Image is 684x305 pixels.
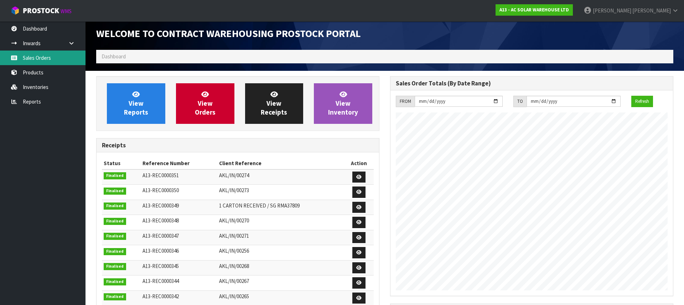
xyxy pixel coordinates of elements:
span: Finalised [104,278,126,285]
span: AKL/IN/00271 [219,232,249,239]
span: A13-REC0000344 [142,278,179,284]
strong: A13 - AC SOLAR WAREHOUSE LTD [499,7,569,13]
span: ProStock [23,6,59,15]
span: AKL/IN/00256 [219,247,249,254]
span: A13-REC0000345 [142,263,179,269]
img: cube-alt.png [11,6,20,15]
span: Dashboard [102,53,126,60]
span: Finalised [104,263,126,270]
span: View Receipts [261,90,287,117]
a: ViewOrders [176,83,234,124]
div: FROM [396,96,415,107]
span: AKL/IN/00273 [219,187,249,194]
span: [PERSON_NAME] [593,7,631,14]
span: Finalised [104,233,126,240]
span: Finalised [104,188,126,195]
span: AKL/IN/00274 [219,172,249,179]
span: Finalised [104,203,126,210]
span: A13-REC0000348 [142,217,179,224]
span: 1 CARTON RECEIVED / SG RMA37809 [219,202,300,209]
th: Status [102,158,141,169]
span: Welcome to Contract Warehousing ProStock Portal [96,27,361,40]
th: Client Reference [217,158,344,169]
span: AKL/IN/00268 [219,263,249,269]
span: A13-REC0000349 [142,202,179,209]
a: ViewInventory [314,83,372,124]
span: Finalised [104,172,126,179]
span: Finalised [104,248,126,255]
span: View Reports [124,90,148,117]
span: AKL/IN/00270 [219,217,249,224]
a: ViewReceipts [245,83,304,124]
th: Action [344,158,374,169]
span: Finalised [104,293,126,300]
span: Finalised [104,218,126,225]
span: A13-REC0000347 [142,232,179,239]
h3: Sales Order Totals (By Date Range) [396,80,668,87]
span: A13-REC0000351 [142,172,179,179]
span: AKL/IN/00267 [219,278,249,284]
button: Refresh [631,96,653,107]
span: View Orders [195,90,216,117]
h3: Receipts [102,142,374,149]
a: ViewReports [107,83,165,124]
span: A13-REC0000342 [142,293,179,300]
span: View Inventory [328,90,358,117]
span: [PERSON_NAME] [632,7,671,14]
span: AKL/IN/00265 [219,293,249,300]
th: Reference Number [141,158,217,169]
span: A13-REC0000350 [142,187,179,194]
small: WMS [61,8,72,15]
span: A13-REC0000346 [142,247,179,254]
div: TO [513,96,527,107]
